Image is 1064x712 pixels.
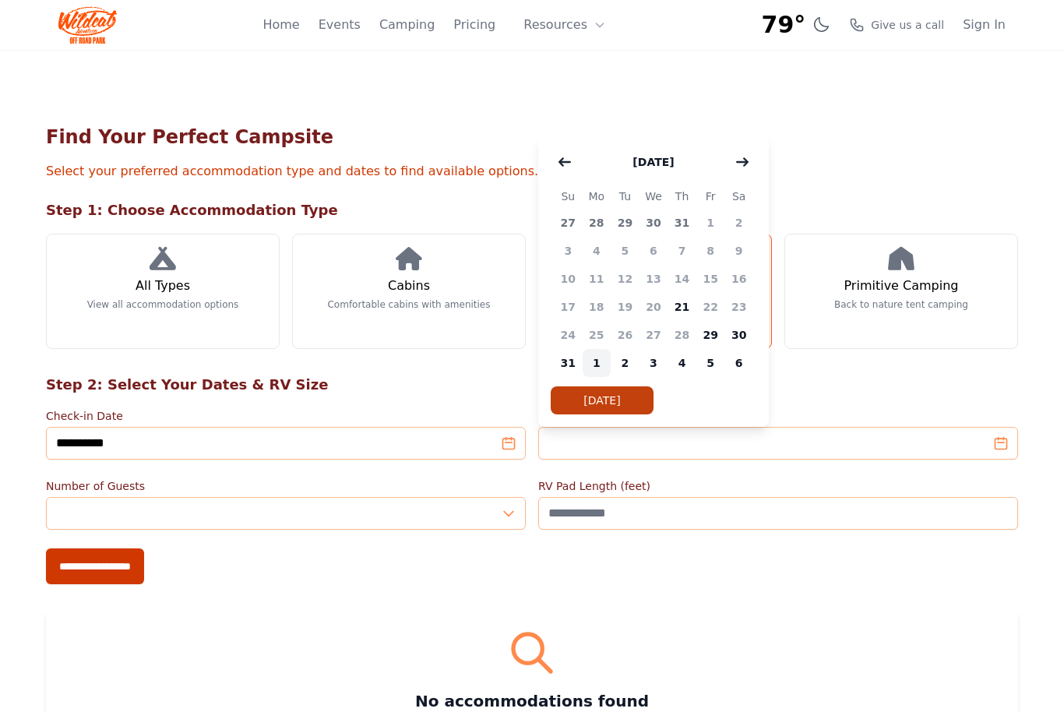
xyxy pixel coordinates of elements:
[292,234,526,349] a: Cabins Comfortable cabins with amenities
[724,237,753,265] span: 9
[583,321,611,349] span: 25
[724,321,753,349] span: 30
[87,298,239,311] p: View all accommodation options
[583,237,611,265] span: 4
[58,6,117,44] img: Wildcat Logo
[611,265,639,293] span: 12
[65,690,999,712] h3: No accommodations found
[668,321,696,349] span: 28
[611,209,639,237] span: 29
[696,265,725,293] span: 15
[871,17,944,33] span: Give us a call
[834,298,968,311] p: Back to nature tent camping
[963,16,1006,34] a: Sign In
[538,478,1018,494] label: RV Pad Length (feet)
[379,16,435,34] a: Camping
[696,321,725,349] span: 29
[668,237,696,265] span: 7
[668,265,696,293] span: 14
[554,321,583,349] span: 24
[262,16,299,34] a: Home
[611,321,639,349] span: 26
[554,237,583,265] span: 3
[514,9,615,41] button: Resources
[554,265,583,293] span: 10
[724,293,753,321] span: 23
[668,209,696,237] span: 31
[639,321,668,349] span: 27
[554,293,583,321] span: 17
[46,125,1018,150] h1: Find Your Perfect Campsite
[583,265,611,293] span: 11
[844,277,959,295] h3: Primitive Camping
[617,146,689,178] button: [DATE]
[668,349,696,377] span: 4
[554,209,583,237] span: 27
[639,265,668,293] span: 13
[46,478,526,494] label: Number of Guests
[327,298,490,311] p: Comfortable cabins with amenities
[639,209,668,237] span: 30
[849,17,944,33] a: Give us a call
[724,265,753,293] span: 16
[696,349,725,377] span: 5
[46,374,1018,396] h2: Step 2: Select Your Dates & RV Size
[762,11,806,39] span: 79°
[784,234,1018,349] a: Primitive Camping Back to nature tent camping
[696,209,725,237] span: 1
[583,187,611,206] span: Mo
[554,187,583,206] span: Su
[724,187,753,206] span: Sa
[554,349,583,377] span: 31
[724,349,753,377] span: 6
[611,187,639,206] span: Tu
[668,293,696,321] span: 21
[639,237,668,265] span: 6
[136,277,190,295] h3: All Types
[538,408,1018,424] label: Check-out Date
[639,187,668,206] span: We
[453,16,495,34] a: Pricing
[696,293,725,321] span: 22
[46,199,1018,221] h2: Step 1: Choose Accommodation Type
[639,293,668,321] span: 20
[724,209,753,237] span: 2
[668,187,696,206] span: Th
[696,187,725,206] span: Fr
[639,349,668,377] span: 3
[583,293,611,321] span: 18
[583,349,611,377] span: 1
[46,408,526,424] label: Check-in Date
[611,349,639,377] span: 2
[696,237,725,265] span: 8
[611,293,639,321] span: 19
[319,16,361,34] a: Events
[611,237,639,265] span: 5
[583,209,611,237] span: 28
[46,162,1018,181] p: Select your preferred accommodation type and dates to find available options.
[388,277,430,295] h3: Cabins
[551,386,654,414] button: [DATE]
[46,234,280,349] a: All Types View all accommodation options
